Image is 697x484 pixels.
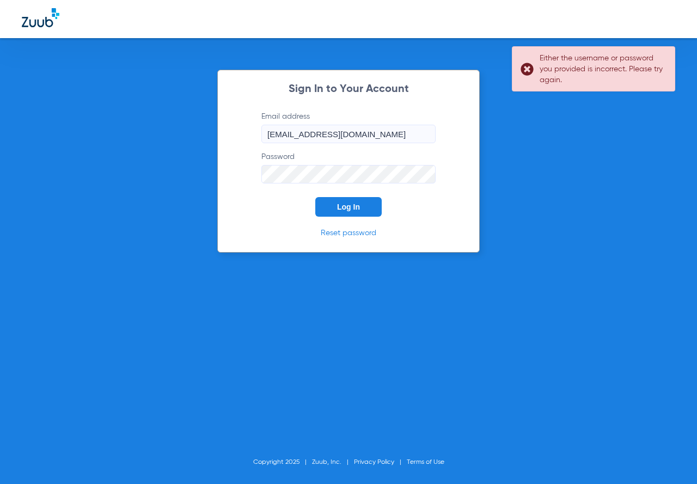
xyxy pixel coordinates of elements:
[312,457,354,468] li: Zuub, Inc.
[354,459,394,465] a: Privacy Policy
[321,229,376,237] a: Reset password
[22,8,59,27] img: Zuub Logo
[337,203,360,211] span: Log In
[261,125,436,143] input: Email address
[245,84,452,95] h2: Sign In to Your Account
[540,53,665,85] div: Either the username or password you provided is incorrect. Please try again.
[261,165,436,183] input: Password
[315,197,382,217] button: Log In
[261,151,436,183] label: Password
[261,111,436,143] label: Email address
[253,457,312,468] li: Copyright 2025
[407,459,444,465] a: Terms of Use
